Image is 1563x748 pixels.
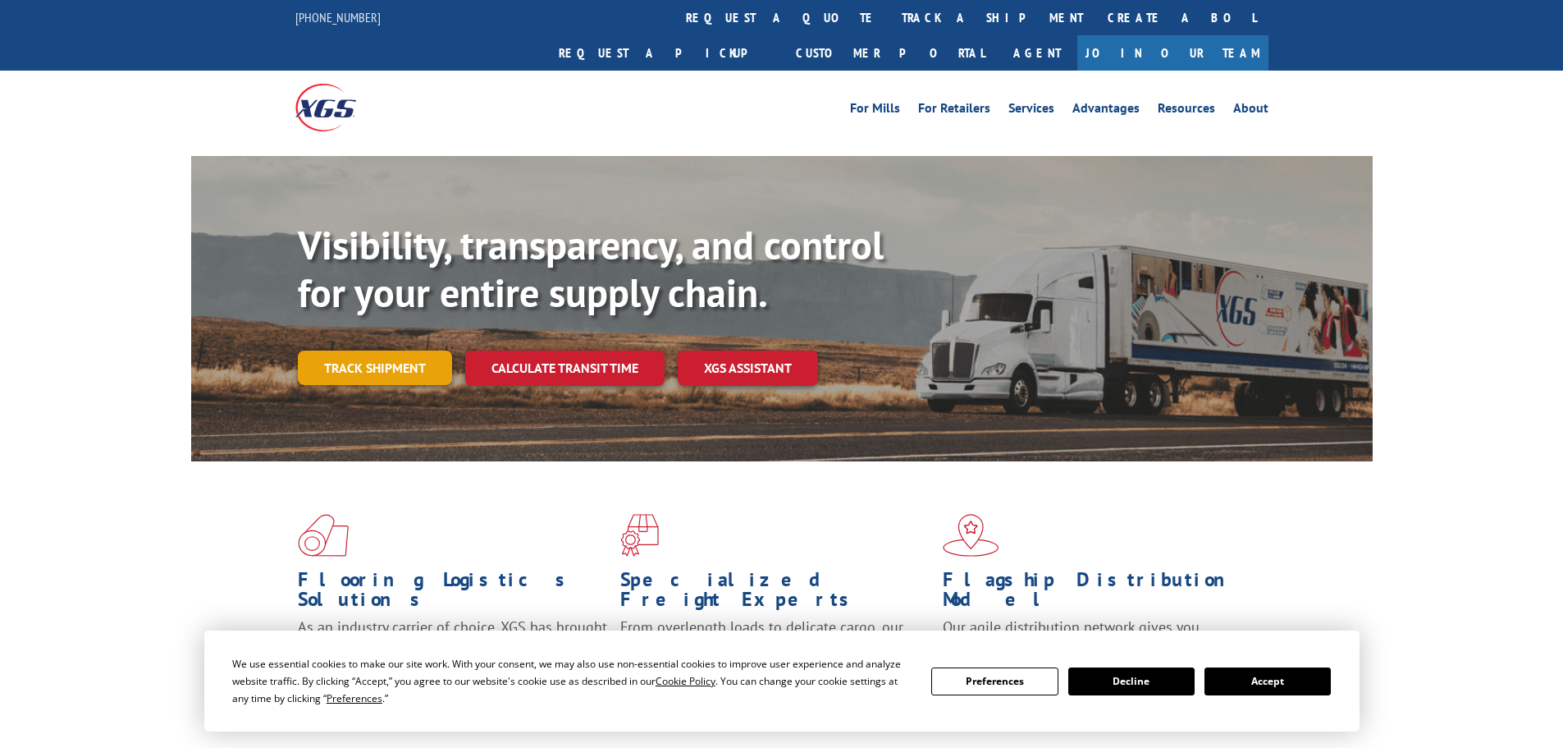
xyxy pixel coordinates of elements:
[298,219,884,318] b: Visibility, transparency, and control for your entire supply chain.
[918,102,990,120] a: For Retailers
[620,514,659,557] img: xgs-icon-focused-on-flooring-red
[1068,668,1195,695] button: Decline
[678,351,818,386] a: XGS ASSISTANT
[1233,102,1268,120] a: About
[295,9,381,25] a: [PHONE_NUMBER]
[232,655,912,707] div: We use essential cookies to make our site work. With your consent, we may also use non-essential ...
[1158,102,1215,120] a: Resources
[298,570,608,617] h1: Flooring Logistics Solutions
[1204,668,1331,695] button: Accept
[997,35,1077,71] a: Agent
[1008,102,1054,120] a: Services
[327,691,382,705] span: Preferences
[943,617,1245,656] span: Our agile distribution network gives you nationwide inventory management on demand.
[298,514,349,557] img: xgs-icon-total-supply-chain-intelligence-red
[1077,35,1268,71] a: Join Our Team
[620,617,930,691] p: From overlength loads to delicate cargo, our experienced staff knows the best way to move your fr...
[931,668,1058,695] button: Preferences
[784,35,997,71] a: Customer Portal
[656,674,715,688] span: Cookie Policy
[850,102,900,120] a: For Mills
[1072,102,1140,120] a: Advantages
[204,631,1360,732] div: Cookie Consent Prompt
[943,570,1253,617] h1: Flagship Distribution Model
[546,35,784,71] a: Request a pickup
[943,514,999,557] img: xgs-icon-flagship-distribution-model-red
[620,570,930,617] h1: Specialized Freight Experts
[298,351,452,385] a: Track shipment
[298,617,607,676] span: As an industry carrier of choice, XGS has brought innovation and dedication to flooring logistics...
[465,351,665,386] a: Calculate transit time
